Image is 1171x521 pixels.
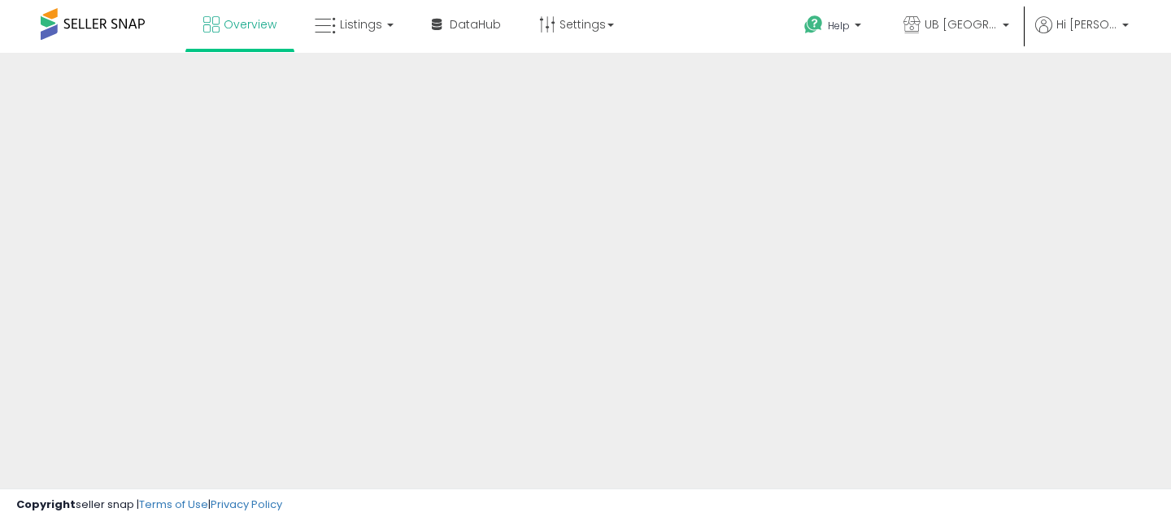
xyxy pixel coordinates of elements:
[16,497,282,513] div: seller snap | |
[1035,16,1129,53] a: Hi [PERSON_NAME]
[1056,16,1117,33] span: Hi [PERSON_NAME]
[224,16,276,33] span: Overview
[340,16,382,33] span: Listings
[925,16,998,33] span: UB [GEOGRAPHIC_DATA]
[139,497,208,512] a: Terms of Use
[211,497,282,512] a: Privacy Policy
[803,15,824,35] i: Get Help
[450,16,501,33] span: DataHub
[791,2,877,53] a: Help
[16,497,76,512] strong: Copyright
[828,19,850,33] span: Help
